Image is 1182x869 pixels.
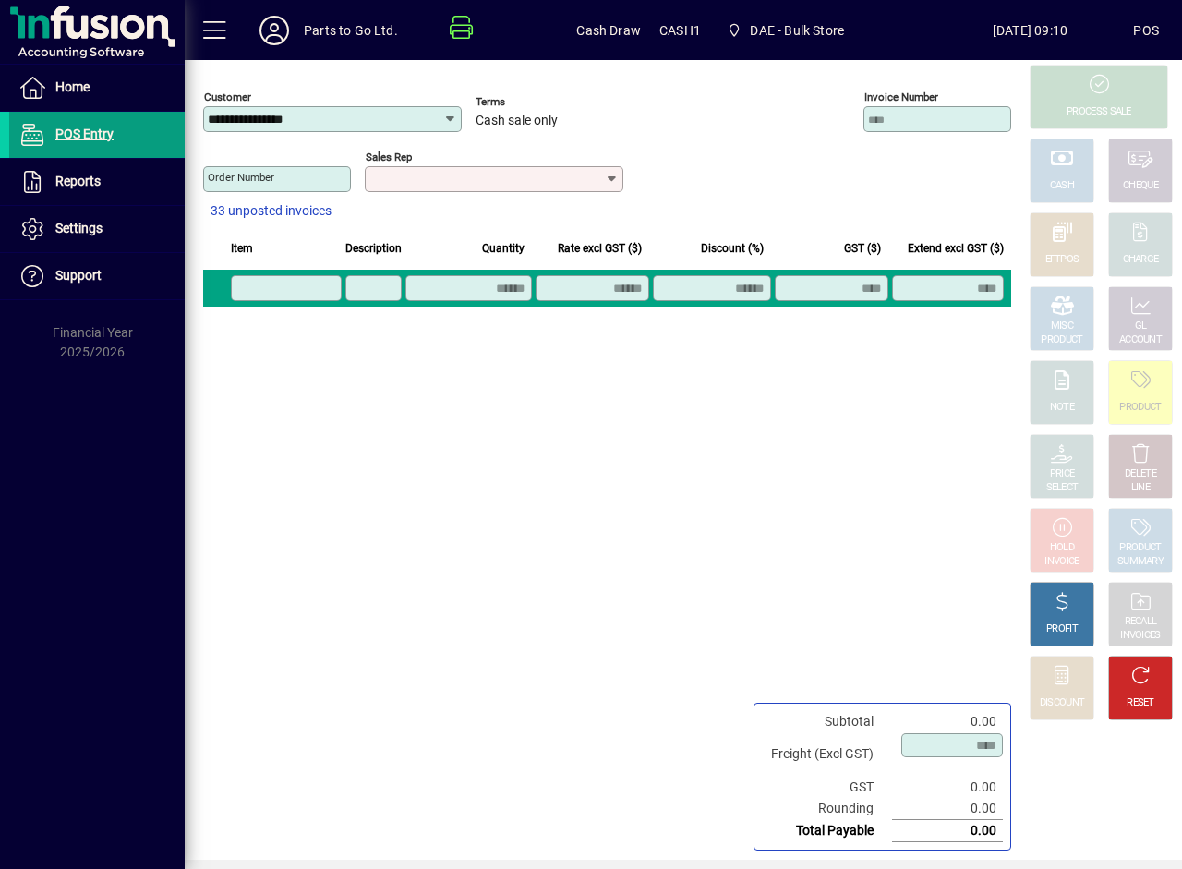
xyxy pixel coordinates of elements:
div: INVOICE [1044,555,1079,569]
a: Reports [9,159,185,205]
div: PRODUCT [1041,333,1082,347]
mat-label: Customer [204,91,251,103]
span: DAE - Bulk Store [750,16,844,45]
div: EFTPOS [1045,253,1079,267]
span: POS Entry [55,127,114,141]
span: Cash sale only [476,114,558,128]
div: CASH [1050,179,1074,193]
div: CHEQUE [1123,179,1158,193]
div: DELETE [1125,467,1156,481]
td: Rounding [762,798,892,820]
span: Discount (%) [701,238,764,259]
span: Quantity [482,238,525,259]
div: HOLD [1050,541,1074,555]
td: 0.00 [892,777,1003,798]
mat-label: Invoice number [864,91,938,103]
div: INVOICES [1120,629,1160,643]
div: SELECT [1046,481,1079,495]
div: SUMMARY [1117,555,1164,569]
div: PROFIT [1046,622,1078,636]
div: PRODUCT [1119,401,1161,415]
div: NOTE [1050,401,1074,415]
div: RECALL [1125,615,1157,629]
span: Cash Draw [576,16,641,45]
span: Rate excl GST ($) [558,238,642,259]
span: Home [55,79,90,94]
span: 33 unposted invoices [211,201,332,221]
span: Extend excl GST ($) [908,238,1004,259]
div: LINE [1131,481,1150,495]
td: 0.00 [892,711,1003,732]
button: 33 unposted invoices [203,195,339,228]
span: Settings [55,221,103,235]
span: Support [55,268,102,283]
div: MISC [1051,320,1073,333]
td: 0.00 [892,820,1003,842]
mat-label: Order number [208,171,274,184]
div: Parts to Go Ltd. [304,16,398,45]
span: Item [231,238,253,259]
td: Subtotal [762,711,892,732]
div: DISCOUNT [1040,696,1084,710]
td: Total Payable [762,820,892,842]
button: Profile [245,14,304,47]
div: PRICE [1050,467,1075,481]
td: GST [762,777,892,798]
span: Terms [476,96,586,108]
span: CASH1 [659,16,701,45]
div: PROCESS SALE [1067,105,1131,119]
a: Support [9,253,185,299]
div: ACCOUNT [1119,333,1162,347]
mat-label: Sales rep [366,151,412,163]
span: GST ($) [844,238,881,259]
td: 0.00 [892,798,1003,820]
div: PRODUCT [1119,541,1161,555]
span: [DATE] 09:10 [927,16,1134,45]
a: Home [9,65,185,111]
span: DAE - Bulk Store [719,14,851,47]
span: Reports [55,174,101,188]
div: GL [1135,320,1147,333]
a: Settings [9,206,185,252]
span: Description [345,238,402,259]
td: Freight (Excl GST) [762,732,892,777]
div: RESET [1127,696,1154,710]
div: CHARGE [1123,253,1159,267]
div: POS [1133,16,1159,45]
